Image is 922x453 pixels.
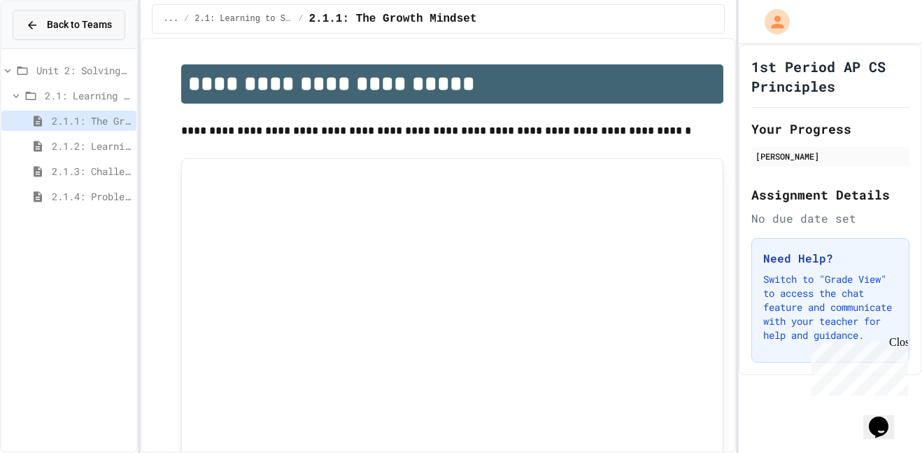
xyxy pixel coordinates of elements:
span: ... [164,13,179,25]
div: [PERSON_NAME] [756,150,905,162]
div: No due date set [751,210,909,227]
span: 2.1.4: Problem Solving Practice [52,189,131,204]
span: Unit 2: Solving Problems in Computer Science [36,63,131,78]
h1: 1st Period AP CS Principles [751,57,909,96]
iframe: chat widget [806,336,908,396]
span: / [298,13,303,25]
h3: Need Help? [763,250,898,267]
h2: Assignment Details [751,185,909,204]
span: 2.1.3: Challenge Problem - The Bridge [52,164,131,179]
span: 2.1: Learning to Solve Hard Problems [194,13,292,25]
span: 2.1.1: The Growth Mindset [308,11,476,27]
span: / [184,13,189,25]
span: 2.1.1: The Growth Mindset [52,113,131,128]
div: Chat with us now!Close [6,6,97,89]
p: Switch to "Grade View" to access the chat feature and communicate with your teacher for help and ... [763,272,898,342]
button: Back to Teams [13,10,125,40]
span: Back to Teams [47,18,112,32]
span: 2.1: Learning to Solve Hard Problems [45,88,131,103]
h2: Your Progress [751,119,909,139]
div: My Account [750,6,793,38]
span: 2.1.2: Learning to Solve Hard Problems [52,139,131,153]
iframe: chat widget [863,397,908,439]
